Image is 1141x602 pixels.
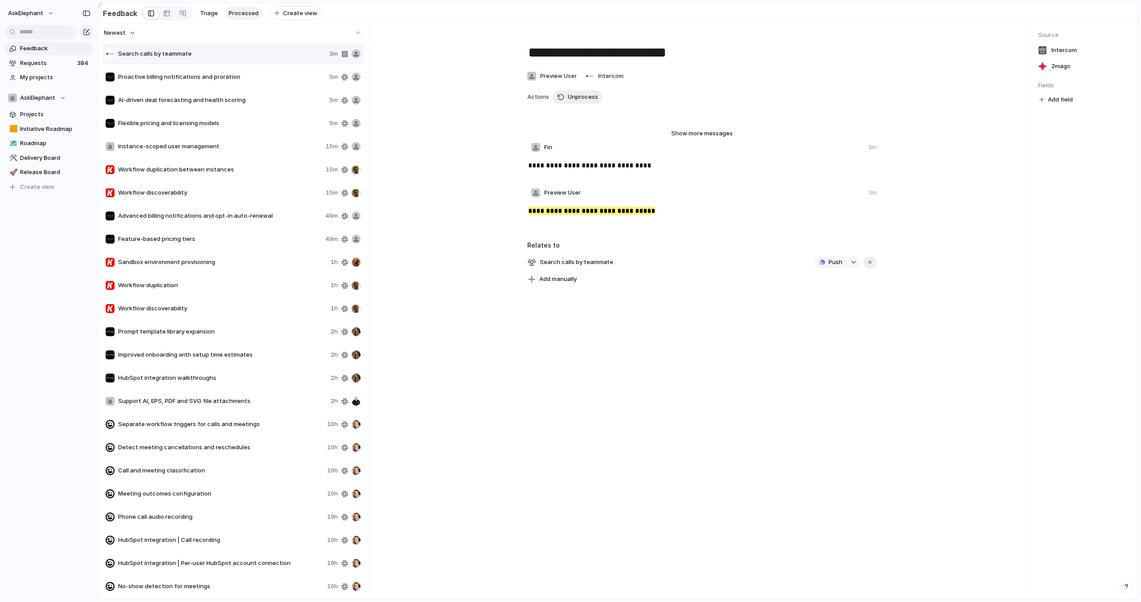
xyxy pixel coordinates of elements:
[8,154,17,163] button: 🛠️
[327,443,338,452] span: 10h
[118,489,324,498] span: Meeting outcomes configuration
[1051,62,1071,71] span: 2m ago
[329,119,338,128] span: 5m
[329,73,338,81] span: 5m
[103,27,137,39] button: Newest
[524,273,580,285] button: Add manually
[118,96,326,105] span: AI-driven deal forecasting and health scoring
[829,258,842,267] span: Push
[327,466,338,475] span: 10h
[20,125,90,134] span: Initiative Roadmap
[4,180,94,194] button: Create view
[869,189,877,197] div: 3m
[118,235,322,244] span: Feature-based pricing tiers
[9,153,16,163] div: 🛠️
[283,9,317,18] span: Create view
[327,536,338,545] span: 10h
[1038,81,1131,90] span: Fields
[326,188,338,197] span: 15m
[331,281,338,290] span: 1h
[327,420,338,429] span: 10h
[1038,31,1131,40] span: Source
[329,49,338,58] span: 3m
[553,90,603,104] button: Unprocess
[1038,94,1074,106] button: Add field
[118,119,326,128] span: Flexible pricing and licensing models
[118,327,327,336] span: Prompt template library expansion
[4,91,94,105] button: AskElephant
[20,154,90,163] span: Delivery Board
[4,166,94,179] a: 🚀Release Board
[325,212,338,220] span: 49m
[103,8,137,19] h2: Feedback
[4,151,94,165] a: 🛠️Delivery Board
[331,374,338,382] span: 2h
[20,73,90,82] span: My projects
[4,108,94,121] a: Projects
[583,69,626,83] button: Intercom
[331,350,338,359] span: 2h
[1048,95,1073,104] span: Add field
[104,28,126,37] span: Newest
[869,143,877,151] div: 3m
[598,72,624,81] span: Intercom
[4,6,59,20] button: AskElephant
[544,188,581,197] span: Preview User
[8,168,17,177] button: 🚀
[118,281,327,290] span: Workflow duplication
[527,240,877,250] h3: Relates to
[8,139,17,148] button: 🗺️
[118,350,327,359] span: Improved onboarding with setup time estimates
[4,71,94,84] a: My projects
[527,93,549,102] span: Actions
[197,7,222,20] a: Triage
[229,9,259,18] span: Processed
[118,212,322,220] span: Advanced billing notifications and opt-in auto-renewal
[20,59,74,68] span: Requests
[331,397,338,406] span: 2h
[327,582,338,591] span: 10h
[544,143,552,152] span: Fin
[327,513,338,521] span: 10h
[4,42,94,55] a: Feedback
[671,129,733,138] span: Show more messages
[20,168,90,177] span: Release Board
[118,188,322,197] span: Workflow discoverability
[118,49,326,58] span: Search calls by teammate
[1038,44,1131,57] a: Intercom
[20,44,90,53] span: Feedback
[329,96,338,105] span: 5m
[8,125,17,134] button: 🟧
[20,139,90,148] span: Roadmap
[331,304,338,313] span: 1h
[200,9,218,18] span: Triage
[648,128,755,139] button: Show more messages
[9,124,16,134] div: 🟧
[525,69,579,83] button: Preview User
[327,489,338,498] span: 10h
[20,183,54,191] span: Create view
[9,138,16,149] div: 🗺️
[118,536,324,545] span: HubSpot integration | Call recording
[118,420,324,429] span: Separate workflow triggers for calls and meetings
[9,167,16,178] div: 🚀
[537,256,616,268] span: Search calls by teammate
[4,57,94,70] a: Requests384
[225,7,262,20] a: Processed
[8,9,43,18] span: AskElephant
[331,258,338,267] span: 1h
[118,258,327,267] span: Sandbox environment provisioning
[270,6,322,20] button: Create view
[814,256,847,268] button: Push
[118,466,324,475] span: Call and meeting classification
[118,142,322,151] span: Instance-scoped user management
[118,73,326,81] span: Proactive billing notifications and proration
[4,122,94,136] a: 🟧Initiative Roadmap
[539,275,577,284] span: Add manually
[327,559,338,568] span: 10h
[4,137,94,150] div: 🗺️Roadmap
[20,110,90,119] span: Projects
[20,94,55,102] span: AskElephant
